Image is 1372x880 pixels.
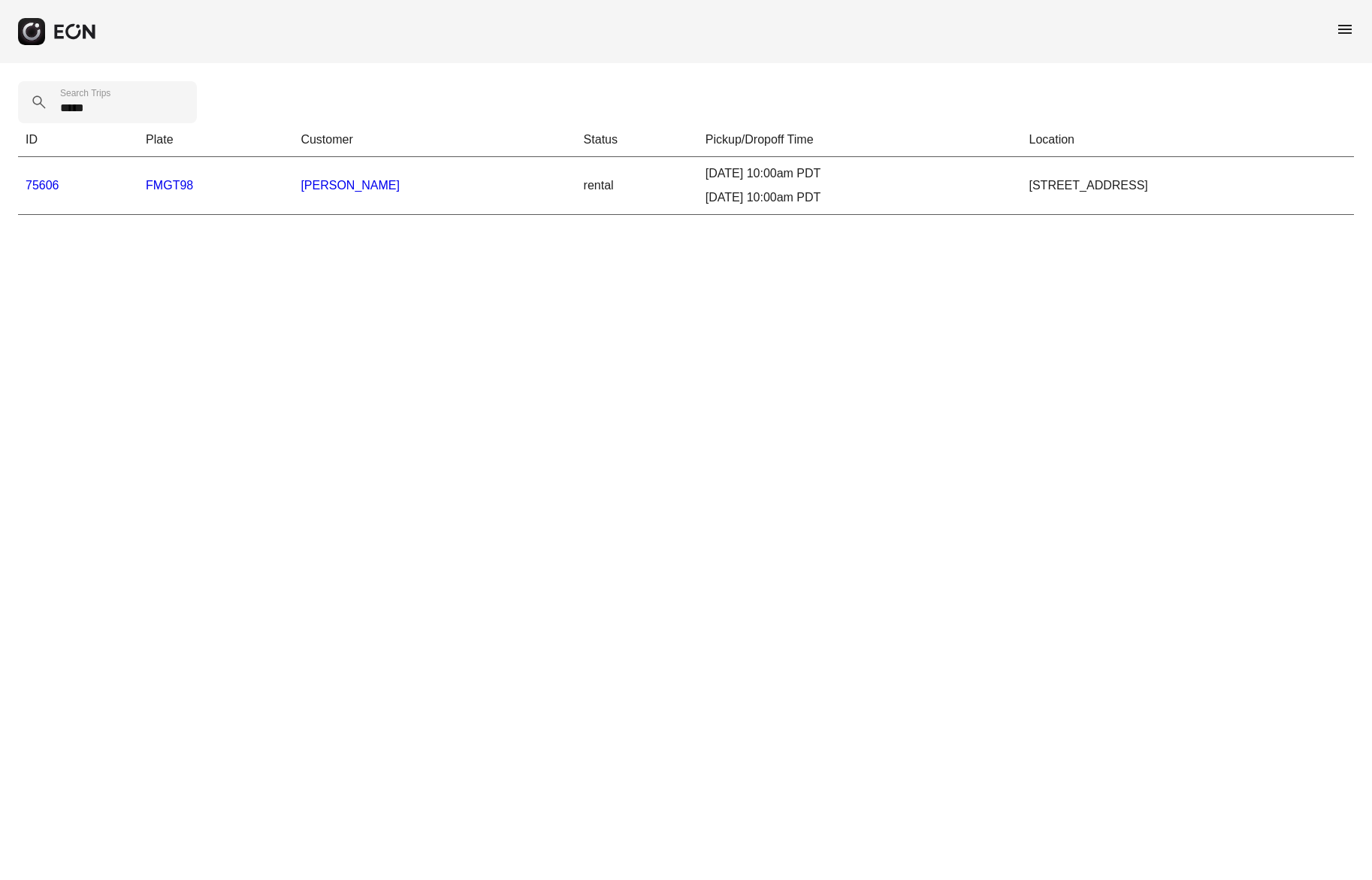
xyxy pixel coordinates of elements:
[138,123,293,157] th: Plate
[26,179,59,192] a: 75606
[706,189,1014,207] div: [DATE] 10:00am PDT
[1022,123,1355,157] th: Location
[1336,20,1354,38] span: menu
[1022,157,1355,215] td: [STREET_ADDRESS]
[146,179,193,192] a: FMGT98
[576,123,698,157] th: Status
[576,157,698,215] td: rental
[698,123,1022,157] th: Pickup/Dropoff Time
[706,165,1014,183] div: [DATE] 10:00am PDT
[293,123,576,157] th: Customer
[18,123,138,157] th: ID
[301,179,400,192] a: [PERSON_NAME]
[60,87,110,99] label: Search Trips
